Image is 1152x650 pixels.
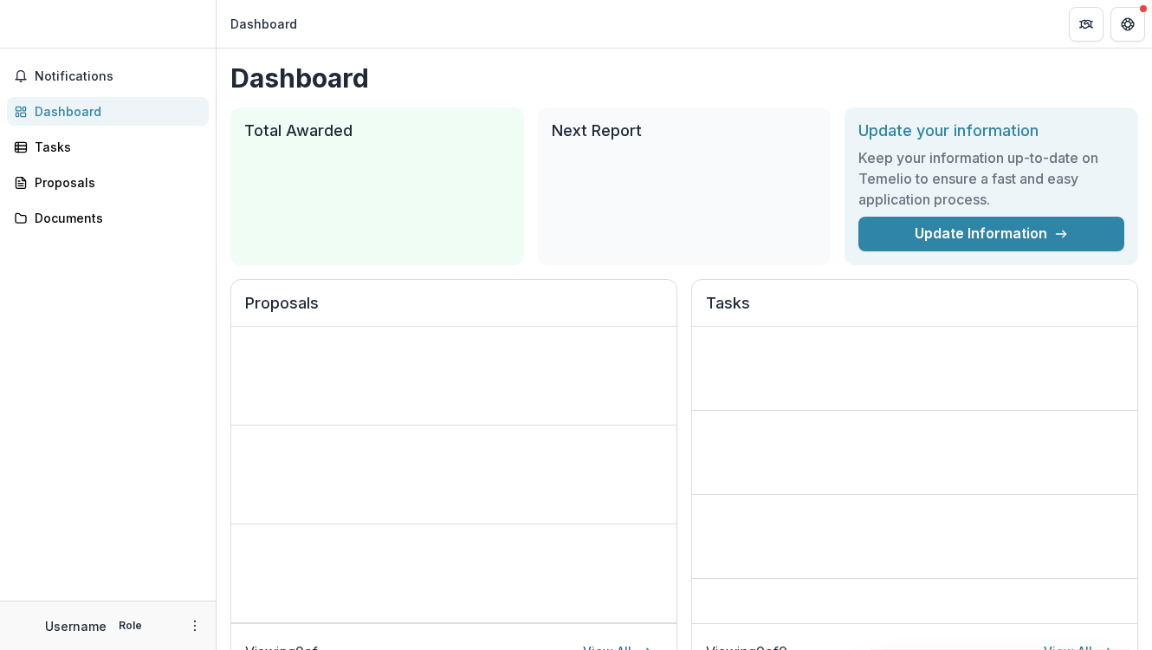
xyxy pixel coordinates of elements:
[230,62,1138,94] h1: Dashboard
[35,138,195,156] div: Tasks
[35,69,202,84] span: Notifications
[7,204,209,232] a: Documents
[244,121,510,140] h2: Total Awarded
[230,15,297,33] div: Dashboard
[7,168,209,197] a: Proposals
[35,173,195,192] div: Proposals
[45,617,107,635] p: Username
[35,209,195,227] div: Documents
[7,97,209,126] a: Dashboard
[1110,7,1145,42] button: Get Help
[113,618,147,634] p: Role
[552,121,818,140] h2: Next Report
[1069,7,1103,42] button: Partners
[858,147,1124,210] h3: Keep your information up-to-date on Temelio to ensure a fast and easy application process.
[184,615,205,636] button: More
[35,102,195,120] div: Dashboard
[7,62,209,90] button: Notifications
[7,133,209,161] a: Tasks
[858,121,1124,140] h2: Update your information
[858,217,1124,251] a: Update Information
[706,294,1123,327] h2: Tasks
[245,294,663,327] h2: Proposals
[223,11,304,36] nav: breadcrumb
